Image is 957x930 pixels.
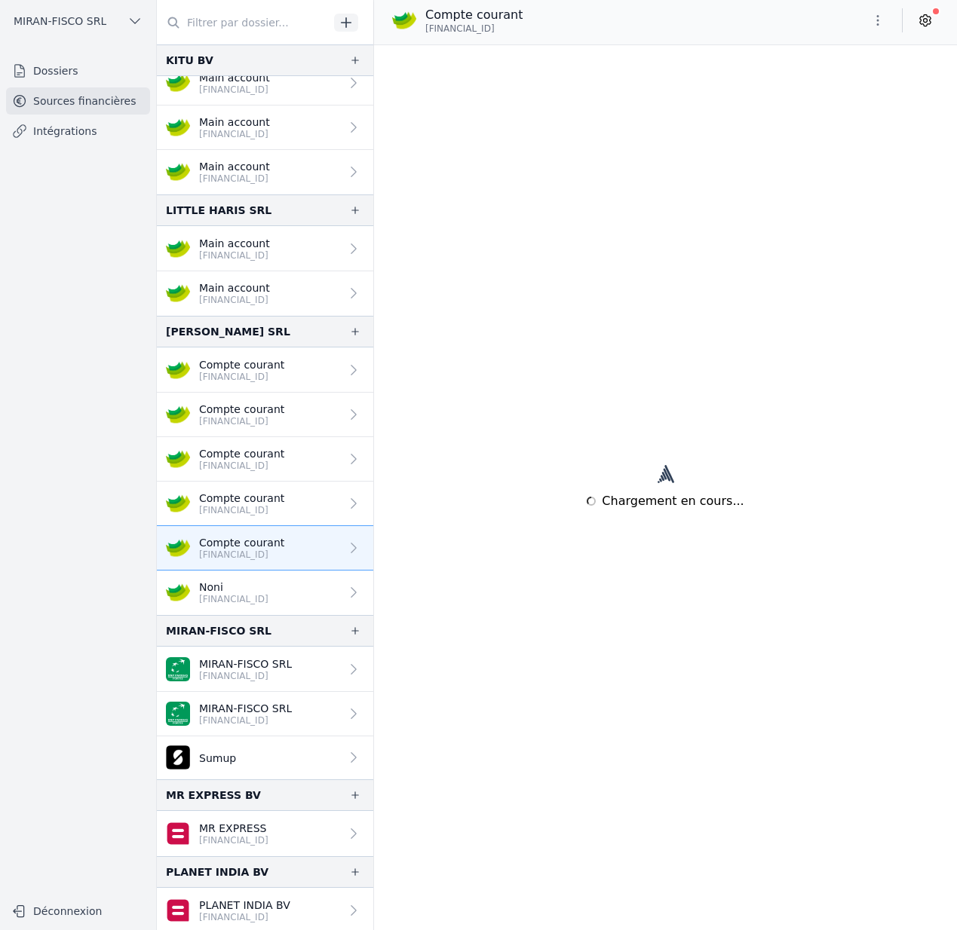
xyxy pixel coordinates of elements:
[166,702,190,726] img: BNP_BE_BUSINESS_GEBABEBB.png
[199,701,292,716] p: MIRAN-FISCO SRL
[199,504,284,516] p: [FINANCIAL_ID]
[157,106,373,150] a: Main account [FINANCIAL_ID]
[425,23,495,35] span: [FINANCIAL_ID]
[166,580,190,604] img: crelan.png
[199,491,284,506] p: Compte courant
[6,899,150,923] button: Déconnexion
[199,159,270,174] p: Main account
[199,173,270,185] p: [FINANCIAL_ID]
[166,281,190,305] img: crelan.png
[166,745,190,769] img: apple-touch-icon-1.png
[602,492,744,510] span: Chargement en cours...
[166,491,190,515] img: crelan.png
[157,811,373,856] a: MR EXPRESS [FINANCIAL_ID]
[166,786,261,804] div: MR EXPRESS BV
[199,549,284,561] p: [FINANCIAL_ID]
[157,482,373,526] a: Compte courant [FINANCIAL_ID]
[166,201,271,219] div: LITTLE HARIS SRL
[199,280,270,295] p: Main account
[157,226,373,271] a: Main account [FINANCIAL_ID]
[166,402,190,427] img: crelan.png
[166,71,190,95] img: crelan.png
[199,357,284,372] p: Compte courant
[199,128,270,140] p: [FINANCIAL_ID]
[157,271,373,316] a: Main account [FINANCIAL_ID]
[157,526,373,571] a: Compte courant [FINANCIAL_ID]
[199,714,292,727] p: [FINANCIAL_ID]
[199,580,268,595] p: Noni
[6,87,150,115] a: Sources financières
[157,347,373,393] a: Compte courant [FINANCIAL_ID]
[166,237,190,261] img: crelan.png
[157,150,373,194] a: Main account [FINANCIAL_ID]
[166,358,190,382] img: crelan.png
[166,115,190,139] img: crelan.png
[199,898,290,913] p: PLANET INDIA BV
[392,8,416,32] img: crelan.png
[199,670,292,682] p: [FINANCIAL_ID]
[199,535,284,550] p: Compte courant
[199,460,284,472] p: [FINANCIAL_ID]
[14,14,106,29] span: MIRAN-FISCO SRL
[199,236,270,251] p: Main account
[199,294,270,306] p: [FINANCIAL_ID]
[166,51,213,69] div: KITU BV
[166,863,268,881] div: PLANET INDIA BV
[199,834,268,846] p: [FINANCIAL_ID]
[199,593,268,605] p: [FINANCIAL_ID]
[157,571,373,615] a: Noni [FINANCIAL_ID]
[166,447,190,471] img: crelan.png
[166,160,190,184] img: crelan.png
[157,9,329,36] input: Filtrer par dossier...
[157,437,373,482] a: Compte courant [FINANCIAL_ID]
[166,898,190,922] img: belfius.png
[199,115,270,130] p: Main account
[199,84,270,96] p: [FINANCIAL_ID]
[157,60,373,106] a: Main account [FINANCIAL_ID]
[199,415,284,427] p: [FINANCIAL_ID]
[199,402,284,417] p: Compte courant
[166,657,190,681] img: BNP_BE_BUSINESS_GEBABEBB.png
[199,656,292,671] p: MIRAN-FISCO SRL
[6,9,150,33] button: MIRAN-FISCO SRL
[425,6,523,24] p: Compte courant
[166,323,290,341] div: [PERSON_NAME] SRL
[157,736,373,779] a: Sumup
[199,446,284,461] p: Compte courant
[166,821,190,846] img: belfius.png
[166,622,271,640] div: MIRAN-FISCO SRL
[157,692,373,736] a: MIRAN-FISCO SRL [FINANCIAL_ID]
[199,249,270,262] p: [FINANCIAL_ID]
[166,536,190,560] img: crelan.png
[199,821,268,836] p: MR EXPRESS
[6,118,150,145] a: Intégrations
[199,911,290,923] p: [FINANCIAL_ID]
[199,371,284,383] p: [FINANCIAL_ID]
[199,751,236,766] p: Sumup
[157,393,373,437] a: Compte courant [FINANCIAL_ID]
[6,57,150,84] a: Dossiers
[157,647,373,692] a: MIRAN-FISCO SRL [FINANCIAL_ID]
[199,70,270,85] p: Main account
